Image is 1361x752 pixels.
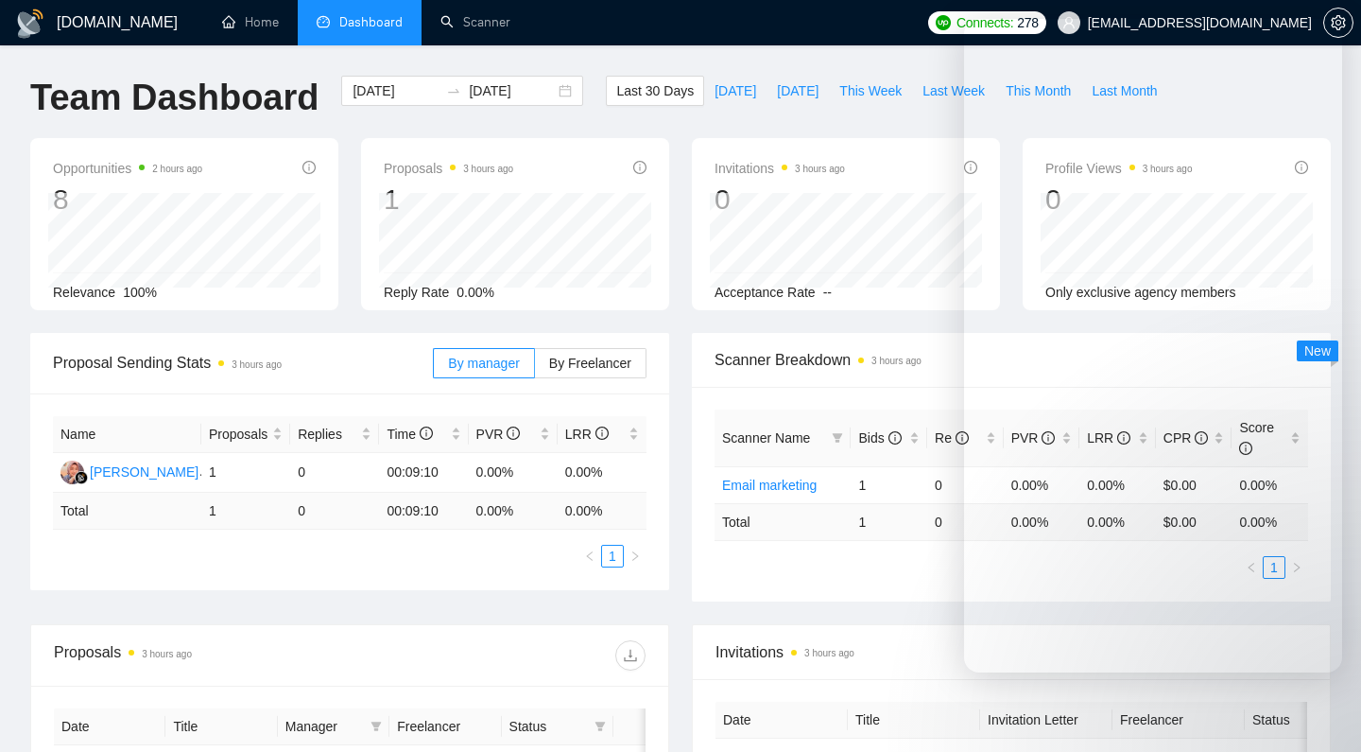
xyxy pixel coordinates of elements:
span: info-circle [507,427,520,440]
time: 3 hours ago [795,164,845,174]
time: 2 hours ago [152,164,202,174]
a: setting [1323,15,1353,30]
button: download [615,640,646,671]
th: Name [53,416,201,453]
time: 3 hours ago [804,648,854,658]
span: info-circle [302,161,316,174]
iframe: Intercom live chat [964,19,1342,673]
td: 1 [851,503,927,540]
span: Dashboard [339,14,403,30]
li: Next Page [624,545,646,568]
span: filter [594,721,606,732]
button: Last Week [912,76,995,106]
span: filter [370,721,382,732]
span: filter [367,712,386,741]
td: 00:09:10 [379,453,468,493]
span: 0.00% [457,285,494,300]
a: homeHome [222,14,279,30]
span: Proposal Sending Stats [53,351,433,375]
time: 3 hours ago [463,164,513,174]
td: Total [53,493,201,530]
span: user [1062,16,1076,29]
td: 0.00% [558,453,646,493]
td: Total [715,503,851,540]
button: right [624,545,646,568]
time: 3 hours ago [871,356,922,366]
span: filter [832,432,843,444]
span: -- [823,285,832,300]
span: Proposals [209,424,268,445]
button: [DATE] [767,76,829,106]
div: 0 [715,182,845,218]
a: Email marketing [722,478,817,493]
td: 0 [290,453,379,493]
span: [DATE] [777,80,818,101]
span: Opportunities [53,157,202,180]
span: Scanner Breakdown [715,348,1308,372]
th: Manager [278,708,389,745]
td: 0.00% [469,453,558,493]
span: right [629,551,641,562]
span: info-circle [956,431,969,445]
span: By Freelancer [549,356,631,371]
td: 1 [201,493,290,530]
th: Freelancer [389,708,501,745]
td: 00:09:10 [379,493,468,530]
a: searchScanner [440,14,510,30]
div: [PERSON_NAME] [90,462,198,482]
span: filter [591,712,610,741]
li: 1 [601,545,624,568]
time: 3 hours ago [142,649,192,659]
span: Re [935,430,969,446]
td: 0 [927,503,1004,540]
span: info-circle [595,427,609,440]
th: Title [848,702,980,739]
span: Manager [285,716,363,737]
span: Proposals [384,157,513,180]
span: By manager [448,356,519,371]
span: info-circle [633,161,646,174]
span: dashboard [317,15,330,28]
span: info-circle [888,431,902,445]
button: Last 30 Days [606,76,704,106]
img: logo [15,9,45,39]
span: swap-right [446,83,461,98]
span: setting [1324,15,1352,30]
span: Last Week [922,80,985,101]
a: 1 [602,546,623,567]
span: to [446,83,461,98]
span: filter [828,424,847,452]
span: LRR [565,427,609,442]
span: PVR [476,427,521,442]
th: Proposals [201,416,290,453]
button: This Week [829,76,912,106]
span: Replies [298,424,357,445]
span: This Week [839,80,902,101]
td: 0 [290,493,379,530]
span: Reply Rate [384,285,449,300]
button: [DATE] [704,76,767,106]
th: Invitation Letter [980,702,1112,739]
span: [DATE] [715,80,756,101]
span: info-circle [420,427,433,440]
iframe: Intercom live chat [1297,688,1342,733]
span: Acceptance Rate [715,285,816,300]
span: Connects: [956,12,1013,33]
input: End date [469,80,555,101]
span: Time [387,427,432,442]
td: 0.00 % [558,493,646,530]
div: 1 [384,182,513,218]
div: Proposals [54,640,350,671]
span: Invitations [715,157,845,180]
td: 0.00 % [469,493,558,530]
button: setting [1323,8,1353,38]
span: Status [509,716,587,737]
li: Previous Page [578,545,601,568]
a: NS[PERSON_NAME] [60,463,198,479]
th: Date [54,708,165,745]
img: upwork-logo.png [936,15,951,30]
span: 100% [123,285,157,300]
span: Last 30 Days [616,80,694,101]
button: left [578,545,601,568]
td: 1 [851,466,927,503]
